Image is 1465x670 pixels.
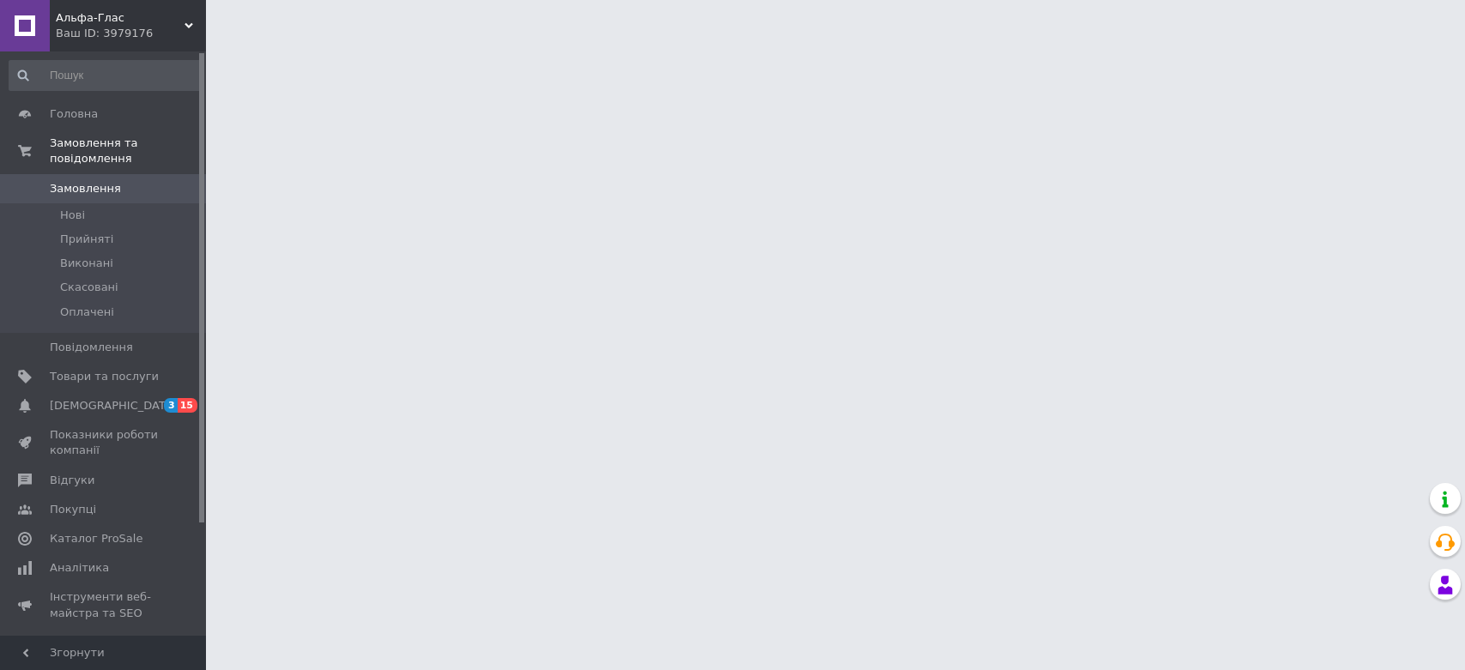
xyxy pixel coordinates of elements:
[60,232,113,247] span: Прийняті
[50,181,121,196] span: Замовлення
[50,369,159,384] span: Товари та послуги
[50,106,98,122] span: Головна
[50,340,133,355] span: Повідомлення
[60,305,114,320] span: Оплачені
[50,635,159,666] span: Управління сайтом
[60,208,85,223] span: Нові
[50,589,159,620] span: Інструменти веб-майстра та SEO
[50,560,109,576] span: Аналітика
[50,136,206,166] span: Замовлення та повідомлення
[50,531,142,546] span: Каталог ProSale
[56,10,185,26] span: Альфа-Глас
[178,398,197,413] span: 15
[50,427,159,458] span: Показники роботи компанії
[56,26,206,41] div: Ваш ID: 3979176
[50,398,177,413] span: [DEMOGRAPHIC_DATA]
[164,398,178,413] span: 3
[60,256,113,271] span: Виконані
[50,502,96,517] span: Покупці
[9,60,202,91] input: Пошук
[50,473,94,488] span: Відгуки
[60,280,118,295] span: Скасовані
